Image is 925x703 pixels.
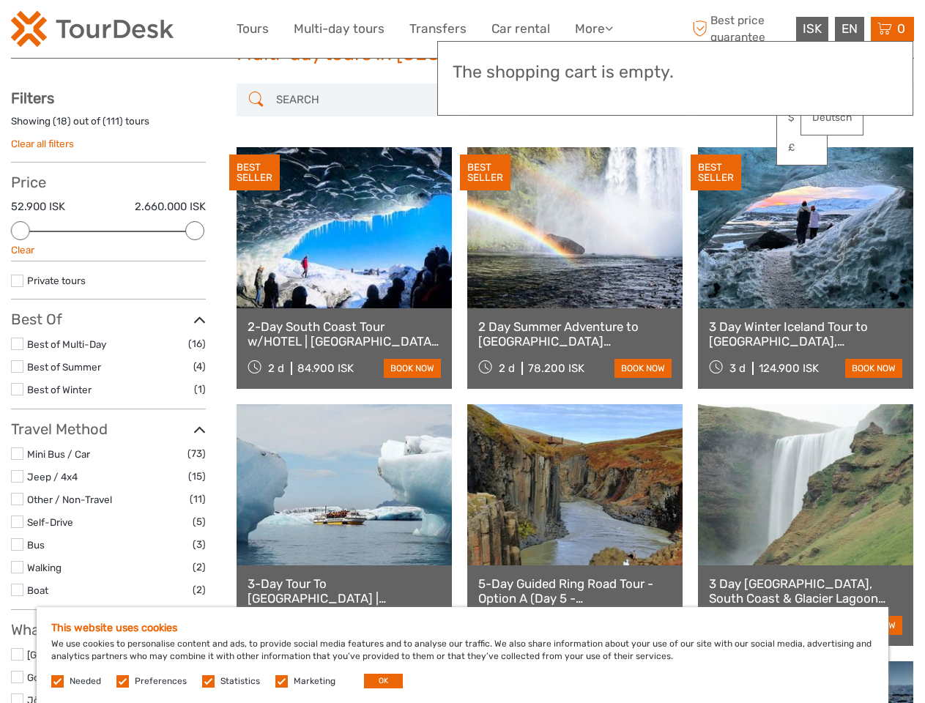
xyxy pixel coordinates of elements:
[70,675,101,688] label: Needed
[294,675,335,688] label: Marketing
[11,174,206,191] h3: Price
[27,448,90,460] a: Mini Bus / Car
[27,562,62,573] a: Walking
[27,471,78,483] a: Jeep / 4x4
[193,513,206,530] span: (5)
[688,12,792,45] span: Best price guarantee
[135,675,187,688] label: Preferences
[27,494,112,505] a: Other / Non-Travel
[384,359,441,378] a: book now
[11,310,206,328] h3: Best Of
[168,23,186,40] button: Open LiveChat chat widget
[135,199,206,215] label: 2.660.000 ISK
[364,674,403,688] button: OK
[268,362,284,375] span: 2 d
[51,622,874,634] h5: This website uses cookies
[803,21,822,36] span: ISK
[709,319,902,349] a: 3 Day Winter Iceland Tour to [GEOGRAPHIC_DATA], [GEOGRAPHIC_DATA], [GEOGRAPHIC_DATA] and [GEOGRAP...
[11,89,54,107] strong: Filters
[691,155,741,191] div: BEST SELLER
[453,62,898,83] h3: The shopping cart is empty.
[409,18,467,40] a: Transfers
[835,17,864,41] div: EN
[193,581,206,598] span: (2)
[709,576,902,606] a: 3 Day [GEOGRAPHIC_DATA], South Coast & Glacier Lagoon Small-Group Tour
[895,21,907,36] span: 0
[106,114,119,128] label: 111
[11,114,206,137] div: Showing ( ) out of ( ) tours
[220,675,260,688] label: Statistics
[729,362,746,375] span: 3 d
[37,607,888,703] div: We use cookies to personalise content and ads, to provide social media features and to analyse ou...
[193,559,206,576] span: (2)
[11,621,206,639] h3: What do you want to see?
[229,155,280,191] div: BEST SELLER
[759,362,819,375] div: 124.900 ISK
[237,18,269,40] a: Tours
[190,491,206,507] span: (11)
[56,114,67,128] label: 18
[27,584,48,596] a: Boat
[777,135,827,161] a: £
[801,105,863,131] a: Deutsch
[297,362,354,375] div: 84.900 ISK
[528,362,584,375] div: 78.200 ISK
[478,319,672,349] a: 2 Day Summer Adventure to [GEOGRAPHIC_DATA] [GEOGRAPHIC_DATA], Glacier Hiking, [GEOGRAPHIC_DATA],...
[294,18,385,40] a: Multi-day tours
[27,672,87,683] a: Golden Circle
[248,319,441,349] a: 2-Day South Coast Tour w/HOTEL | [GEOGRAPHIC_DATA], [GEOGRAPHIC_DATA], [GEOGRAPHIC_DATA] & Waterf...
[499,362,515,375] span: 2 d
[614,359,672,378] a: book now
[27,338,106,350] a: Best of Multi-Day
[27,649,127,661] a: [GEOGRAPHIC_DATA]
[194,381,206,398] span: (1)
[11,138,74,149] a: Clear all filters
[11,11,174,47] img: 120-15d4194f-c635-41b9-a512-a3cb382bfb57_logo_small.png
[11,199,65,215] label: 52.900 ISK
[491,18,550,40] a: Car rental
[193,536,206,553] span: (3)
[21,26,166,37] p: We're away right now. Please check back later!
[777,105,827,131] a: $
[845,359,902,378] a: book now
[478,576,672,606] a: 5-Day Guided Ring Road Tour - Option A (Day 5 - [GEOGRAPHIC_DATA])
[193,358,206,375] span: (4)
[188,468,206,485] span: (15)
[11,243,206,257] div: Clear
[27,516,73,528] a: Self-Drive
[11,420,206,438] h3: Travel Method
[460,155,510,191] div: BEST SELLER
[188,335,206,352] span: (16)
[27,539,45,551] a: Bus
[575,18,613,40] a: More
[27,384,92,395] a: Best of Winter
[248,576,441,606] a: 3-Day Tour To [GEOGRAPHIC_DATA] | [GEOGRAPHIC_DATA], [GEOGRAPHIC_DATA], [GEOGRAPHIC_DATA] & Glaci...
[187,445,206,462] span: (73)
[27,275,86,286] a: Private tours
[270,87,445,113] input: SEARCH
[27,361,101,373] a: Best of Summer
